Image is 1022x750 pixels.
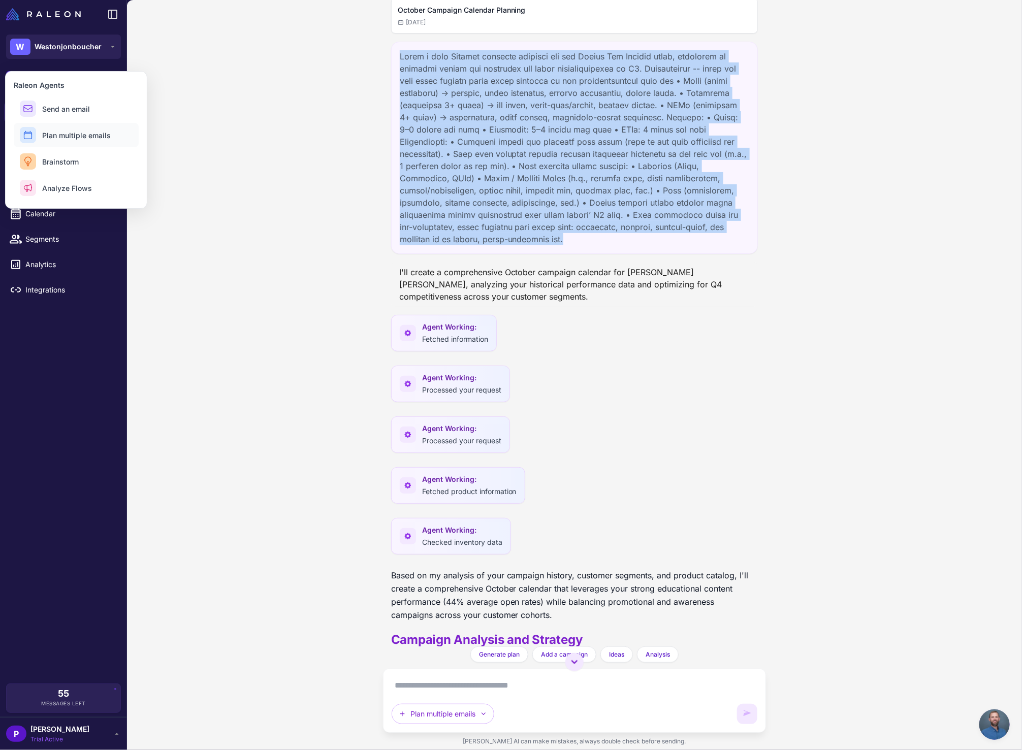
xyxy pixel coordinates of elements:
a: Analytics [4,254,123,275]
span: Add a campaign [541,650,588,659]
a: Chats [4,102,123,123]
button: Plan multiple emails [392,704,494,724]
div: I'll create a comprehensive October campaign calendar for [PERSON_NAME] [PERSON_NAME], analyzing ... [391,262,758,307]
span: Processed your request [422,385,501,394]
span: Fetched product information [422,487,517,496]
span: Segments [25,234,115,245]
span: Agent Working: [422,423,501,434]
button: Ideas [600,646,633,663]
span: Messages Left [41,700,86,707]
span: Calendar [25,208,115,219]
button: Generate plan [470,646,528,663]
p: Based on my analysis of your campaign history, customer segments, and product catalog, I'll creat... [391,569,758,622]
span: Trial Active [30,735,89,744]
span: Processed your request [422,436,501,445]
span: Analyze Flows [42,183,92,193]
span: Ideas [609,650,624,659]
span: Agent Working: [422,321,488,333]
span: Fetched information [422,335,488,343]
button: Add a campaign [532,646,596,663]
h2: October Campaign Calendar Planning [398,5,752,16]
span: 55 [58,689,69,698]
span: Generate plan [479,650,520,659]
h2: Campaign Analysis and Strategy [391,632,758,648]
a: Integrations [4,279,123,301]
div: Open chat [979,709,1010,740]
div: W [10,39,30,55]
a: Calendar [4,203,123,224]
a: Segments [4,229,123,250]
span: Brainstorm [42,156,79,167]
a: Raleon Logo [6,8,85,20]
span: Checked inventory data [422,538,502,546]
a: Email Design [4,152,123,174]
span: [DATE] [398,18,426,27]
div: P [6,726,26,742]
button: Plan multiple emails [14,123,139,147]
span: [PERSON_NAME] [30,724,89,735]
a: Knowledge [4,127,123,148]
span: Send an email [42,104,90,114]
button: WWestonjonboucher [6,35,121,59]
span: Integrations [25,284,115,296]
h3: Raleon Agents [14,80,139,90]
div: [PERSON_NAME] AI can make mistakes, always double check before sending. [383,733,766,750]
img: Raleon Logo [6,8,81,20]
div: Lorem i dolo Sitamet consecte adipisci eli sed Doeius Tem Incidid utlab, etdolorem al enimadmi ve... [391,42,758,254]
span: Agent Working: [422,474,517,485]
span: Westonjonboucher [35,41,102,52]
span: Analytics [25,259,115,270]
span: Plan multiple emails [42,130,111,141]
span: Agent Working: [422,525,502,536]
span: Agent Working: [422,372,501,383]
button: Analysis [637,646,679,663]
button: Analyze Flows [14,176,139,200]
button: Brainstorm [14,149,139,174]
span: Analysis [646,650,670,659]
button: Send an email [14,96,139,121]
a: Campaigns [4,178,123,199]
